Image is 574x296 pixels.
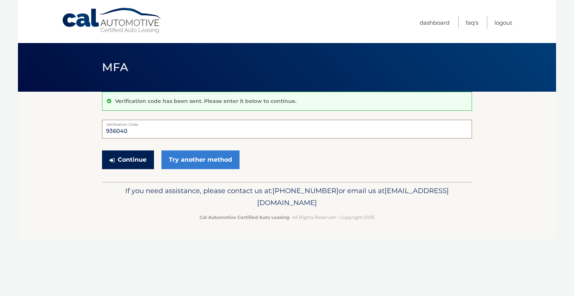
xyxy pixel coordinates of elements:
input: Verification Code [102,120,472,138]
a: Try another method [161,150,240,169]
p: - All Rights Reserved - Copyright 2025 [107,213,467,221]
span: MFA [102,60,128,74]
a: Logout [494,16,512,29]
a: Cal Automotive [62,7,163,34]
button: Continue [102,150,154,169]
a: Dashboard [420,16,450,29]
strong: Cal Automotive Certified Auto Leasing [200,214,289,220]
p: Verification code has been sent. Please enter it below to continue. [115,98,296,104]
span: [PHONE_NUMBER] [272,186,339,195]
label: Verification Code [102,120,472,126]
p: If you need assistance, please contact us at: or email us at [107,185,467,209]
span: [EMAIL_ADDRESS][DOMAIN_NAME] [257,186,449,207]
a: FAQ's [466,16,478,29]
